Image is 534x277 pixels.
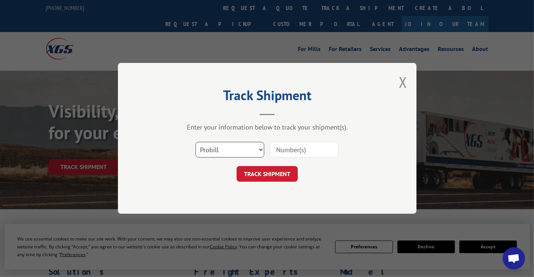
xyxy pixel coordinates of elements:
[270,142,338,158] input: Number(s)
[155,123,379,132] div: Enter your information below to track your shipment(s).
[503,247,525,270] div: Open chat
[399,72,407,92] button: Close modal
[237,166,298,182] button: TRACK SHIPMENT
[155,90,379,104] h2: Track Shipment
